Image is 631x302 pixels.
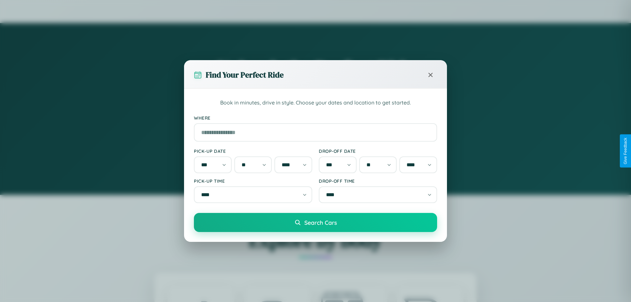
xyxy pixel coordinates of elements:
label: Drop-off Time [319,178,437,184]
button: Search Cars [194,213,437,232]
label: Where [194,115,437,121]
h3: Find Your Perfect Ride [206,69,284,80]
label: Pick-up Date [194,148,312,154]
label: Pick-up Time [194,178,312,184]
span: Search Cars [304,219,337,226]
label: Drop-off Date [319,148,437,154]
p: Book in minutes, drive in style. Choose your dates and location to get started. [194,99,437,107]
